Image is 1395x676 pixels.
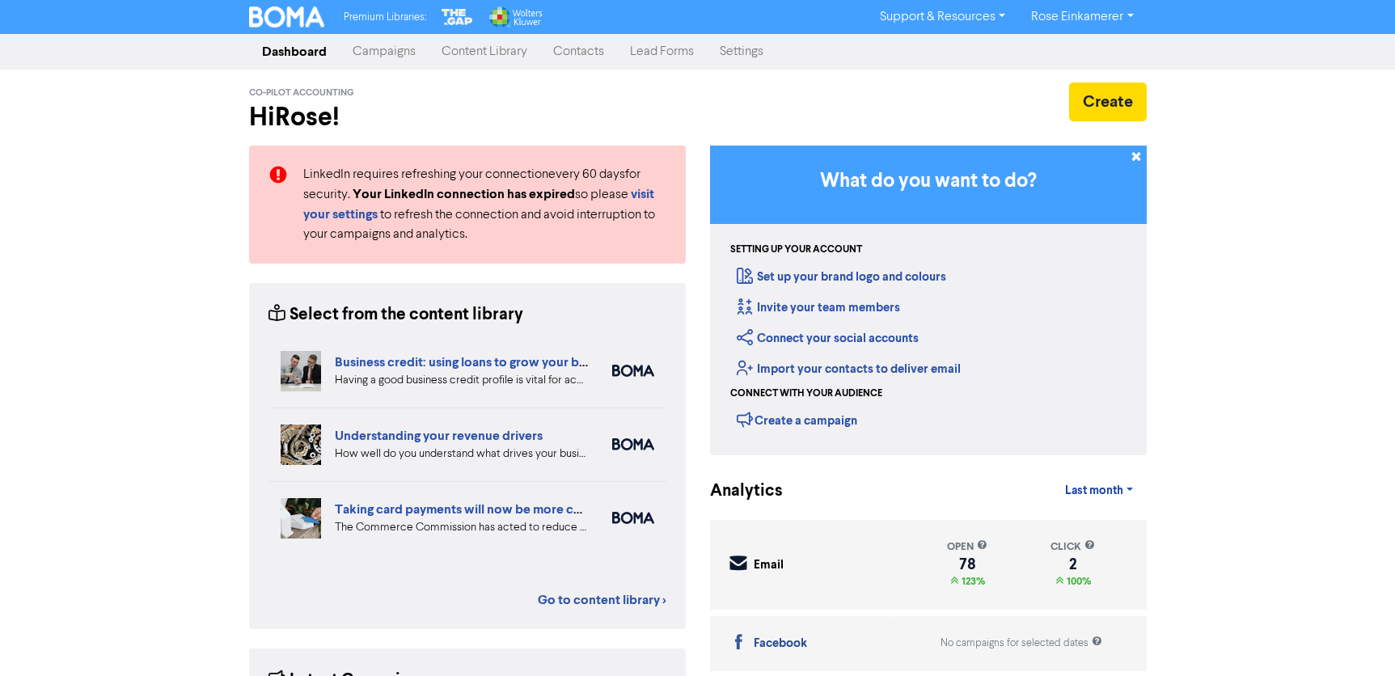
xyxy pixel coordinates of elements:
span: Last month [1065,484,1123,498]
a: Support & Resources [867,4,1018,30]
div: open [947,539,987,555]
iframe: Chat Widget [1314,598,1395,676]
a: Last month [1052,475,1146,507]
a: Invite your team members [737,300,900,315]
a: Campaigns [340,36,429,68]
img: BOMA Logo [249,6,325,27]
strong: Your LinkedIn connection has expired [353,186,575,202]
h2: Hi Rose ! [249,102,686,133]
span: Premium Libraries: [344,12,426,23]
div: Facebook [754,635,807,653]
div: The Commerce Commission has acted to reduce the cost of interchange fees on Visa and Mastercard p... [335,519,588,536]
div: Analytics [710,479,763,504]
div: How well do you understand what drives your business revenue? We can help you review your numbers... [335,446,588,463]
span: 123% [958,575,985,588]
img: The Gap [439,6,475,27]
a: Import your contacts to deliver email [737,361,961,377]
a: Rose Einkamerer [1018,4,1146,30]
div: Select from the content library [268,302,523,327]
a: Set up your brand logo and colours [737,269,946,285]
img: Wolters Kluwer [488,6,543,27]
a: Taking card payments will now be more cost effective [335,501,648,518]
h3: What do you want to do? [734,170,1122,193]
a: Settings [707,36,776,68]
div: Setting up your account [730,243,862,257]
a: visit your settings [303,188,654,222]
div: No campaigns for selected dates [941,636,1102,651]
div: Having a good business credit profile is vital for accessing routes to funding. We look at six di... [335,372,588,389]
a: Business credit: using loans to grow your business [335,354,621,370]
img: boma [612,365,654,377]
a: Connect your social accounts [737,331,919,346]
a: Contacts [540,36,617,68]
span: Co-Pilot Accounting [249,87,354,99]
div: Email [754,556,784,575]
div: Connect with your audience [730,387,882,401]
span: 100% [1063,575,1091,588]
button: Create [1069,82,1147,121]
a: Go to content library > [538,590,666,610]
a: Lead Forms [617,36,707,68]
div: 2 [1050,558,1095,571]
div: Create a campaign [737,408,857,432]
img: boma_accounting [612,438,654,450]
div: LinkedIn requires refreshing your connection every 60 days for security. so please to refresh the... [291,165,678,244]
div: Getting Started in BOMA [710,146,1147,455]
div: click [1050,539,1095,555]
a: Dashboard [249,36,340,68]
a: Content Library [429,36,540,68]
img: boma [612,512,654,524]
a: Understanding your revenue drivers [335,428,543,444]
div: 78 [947,558,987,571]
